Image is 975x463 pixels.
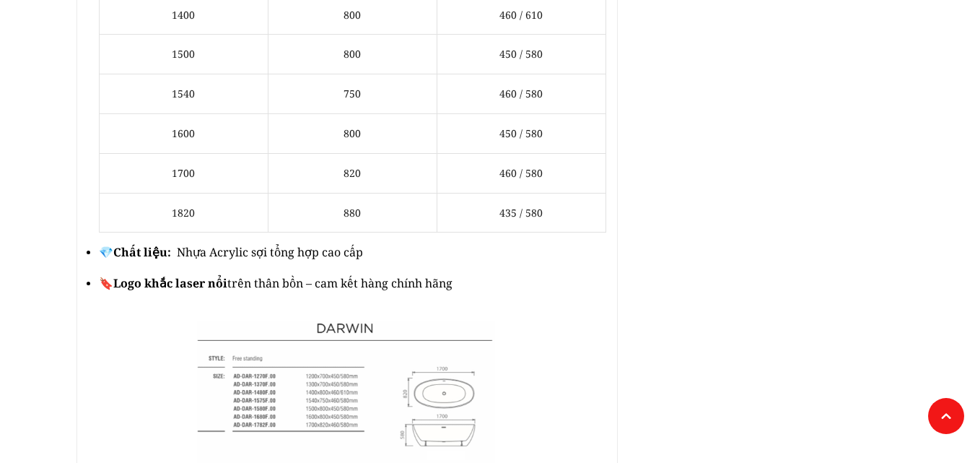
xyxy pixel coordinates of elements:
td: 1540 [99,74,268,114]
td: 435 / 580 [437,193,605,233]
a: Lên đầu trang [928,398,964,434]
span: Nhựa Acrylic sợi tổng hợp cao cấp [177,244,363,260]
td: 1700 [99,153,268,193]
td: 820 [268,153,437,193]
span: 💎 [99,244,174,260]
strong: Logo khắc laser nổi [113,275,227,291]
td: 460 / 580 [437,153,605,193]
td: 1820 [99,193,268,233]
td: 800 [268,113,437,153]
span: 🔖 trên thân bồn – cam kết hàng chính hãng [99,275,452,291]
td: 800 [268,35,437,74]
td: 1500 [99,35,268,74]
td: 450 / 580 [437,113,605,153]
td: 460 / 580 [437,74,605,114]
td: 880 [268,193,437,233]
td: 450 / 580 [437,35,605,74]
td: 1600 [99,113,268,153]
td: 750 [268,74,437,114]
strong: Chất liệu: [113,244,171,260]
